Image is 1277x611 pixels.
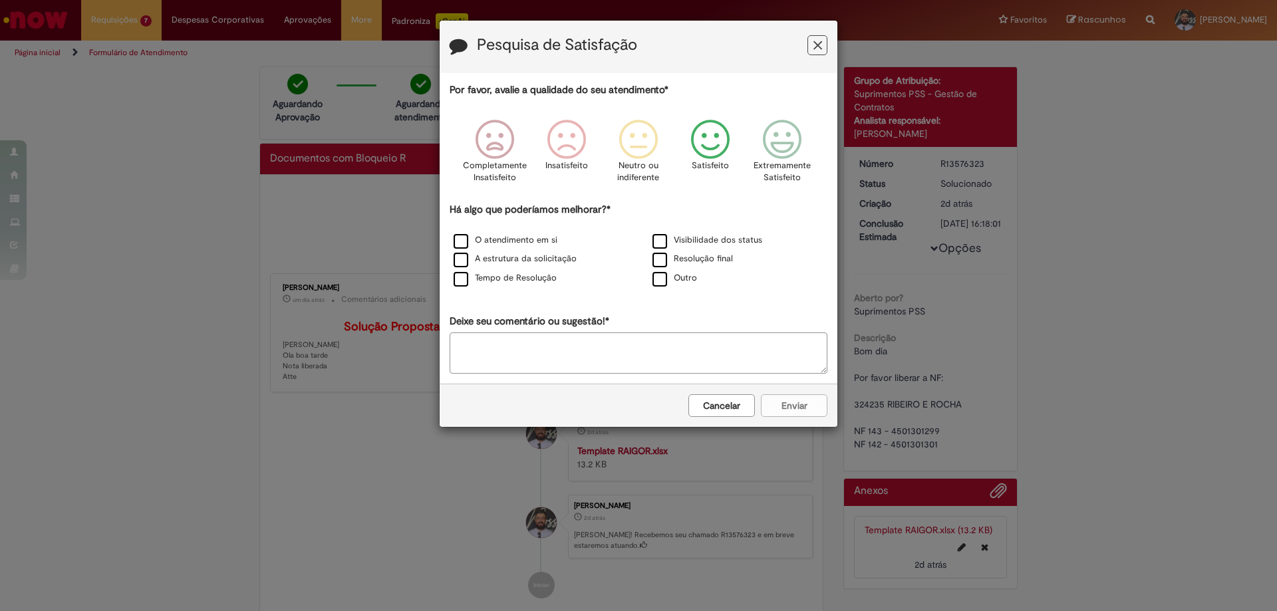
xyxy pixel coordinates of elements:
label: Por favor, avalie a qualidade do seu atendimento* [450,83,668,97]
label: Outro [652,272,697,285]
div: Satisfeito [676,110,744,201]
label: Visibilidade dos status [652,234,762,247]
label: Deixe seu comentário ou sugestão!* [450,314,609,328]
p: Satisfeito [692,160,729,172]
p: Insatisfeito [545,160,588,172]
label: Tempo de Resolução [454,272,557,285]
label: A estrutura da solicitação [454,253,577,265]
div: Extremamente Satisfeito [748,110,816,201]
label: Resolução final [652,253,733,265]
div: Neutro ou indiferente [605,110,672,201]
div: Insatisfeito [533,110,601,201]
p: Neutro ou indiferente [615,160,662,184]
label: O atendimento em si [454,234,557,247]
p: Completamente Insatisfeito [463,160,527,184]
div: Completamente Insatisfeito [460,110,528,201]
button: Cancelar [688,394,755,417]
div: Há algo que poderíamos melhorar?* [450,203,827,289]
p: Extremamente Satisfeito [754,160,811,184]
label: Pesquisa de Satisfação [477,37,637,54]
